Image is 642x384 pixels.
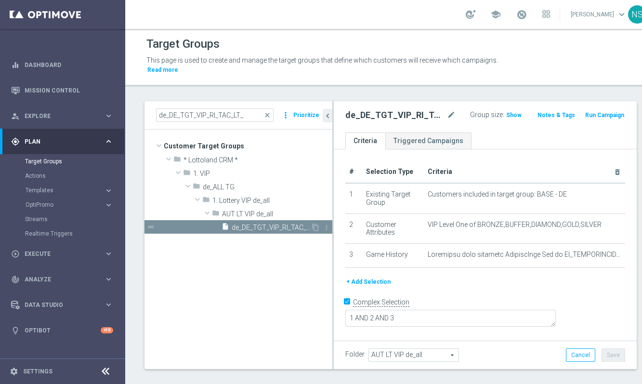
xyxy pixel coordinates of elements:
[164,139,332,153] span: Customer Target Groups
[146,56,498,64] span: This page is used to create and manage the target groups that define which customers will receive...
[345,277,392,287] button: + Add Selection
[11,275,104,284] div: Analyze
[183,169,191,180] i: folder
[104,300,113,309] i: keyboard_arrow_right
[323,111,332,120] i: chevron_left
[25,78,113,103] a: Mission Control
[25,169,124,183] div: Actions
[312,224,319,231] i: Duplicate Target group
[345,183,362,213] td: 1
[104,249,113,258] i: keyboard_arrow_right
[362,161,424,183] th: Selection Type
[362,183,424,213] td: Existing Target Group
[11,138,114,146] div: gps_fixed Plan keyboard_arrow_right
[104,275,113,284] i: keyboard_arrow_right
[25,318,101,343] a: Optibot
[616,9,627,20] span: keyboard_arrow_down
[25,215,100,223] a: Streams
[11,250,104,258] div: Execute
[222,223,229,234] i: insert_drive_file
[10,367,18,376] i: settings
[11,275,20,284] i: track_changes
[11,112,104,120] div: Explore
[470,111,503,119] label: Group size
[25,198,124,212] div: OptiPromo
[281,108,290,122] i: more_vert
[25,186,114,194] button: Templates keyboard_arrow_right
[614,168,621,176] i: delete_forever
[362,244,424,268] td: Game History
[584,110,625,120] button: Run Campaign
[11,112,20,120] i: person_search
[385,132,472,149] a: Triggered Campaigns
[11,301,114,309] button: Data Studio keyboard_arrow_right
[428,221,602,229] span: VIP Level One of BRONZE,BUFFER,DIAMOND,GOLD,SILVER
[345,244,362,268] td: 3
[25,139,104,145] span: Plan
[25,201,114,209] button: OptiPromo keyboard_arrow_right
[353,298,409,307] label: Complex Selection
[11,112,114,120] button: person_search Explore keyboard_arrow_right
[11,78,113,103] div: Mission Control
[101,327,113,333] div: +10
[428,251,621,259] span: Loremipsu dolo sitametc AdipiscInge Sed do EI_TEMPORINCID,UT_LABOREETDOLO,ma_ALIQUAENIMADM,ve_QUI...
[537,110,576,120] button: Notes & Tags
[428,168,452,175] span: Criteria
[104,137,113,146] i: keyboard_arrow_right
[25,113,104,119] span: Explore
[212,209,220,220] i: folder
[345,350,365,358] label: Folder
[11,61,20,69] i: equalizer
[570,7,628,22] a: [PERSON_NAME]keyboard_arrow_down
[25,158,100,165] a: Target Groups
[25,251,104,257] span: Execute
[11,301,104,309] div: Data Studio
[345,213,362,244] td: 2
[146,65,179,75] button: Read more
[11,52,113,78] div: Dashboard
[25,302,104,308] span: Data Studio
[428,190,567,199] span: Customers included in target group: BASE - DE
[11,87,114,94] div: Mission Control
[11,318,113,343] div: Optibot
[222,210,332,218] span: AUT LT VIP de_all
[193,170,332,178] span: 1. VIP
[323,109,332,122] button: chevron_left
[323,224,330,231] i: more_vert
[104,111,113,120] i: keyboard_arrow_right
[11,327,114,334] div: lightbulb Optibot +10
[203,183,332,191] span: de_ALL TG
[11,250,20,258] i: play_circle_outline
[503,111,504,119] label: :
[447,109,456,121] i: mode_edit
[25,212,124,226] div: Streams
[602,348,625,362] button: Save
[506,112,522,119] span: Show
[25,172,100,180] a: Actions
[173,155,181,166] i: folder
[11,250,114,258] button: play_circle_outline Execute keyboard_arrow_right
[25,226,124,241] div: Realtime Triggers
[156,108,274,122] input: Quick find group or folder
[26,187,104,193] div: Templates
[11,137,104,146] div: Plan
[26,187,94,193] span: Templates
[25,230,100,238] a: Realtime Triggers
[26,202,104,208] div: OptiPromo
[11,61,114,69] button: equalizer Dashboard
[232,224,311,232] span: de_DE_TGT_VIP_RI_TAC_LT__ALL_EUR10_300DAYS
[25,277,104,282] span: Analyze
[345,109,445,121] h2: de_DE_TGT_VIP_RI_TAC_LT__ALL_EUR10_300DAYS
[566,348,595,362] button: Cancel
[25,154,124,169] div: Target Groups
[11,276,114,283] button: track_changes Analyze keyboard_arrow_right
[202,196,210,207] i: folder
[11,137,20,146] i: gps_fixed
